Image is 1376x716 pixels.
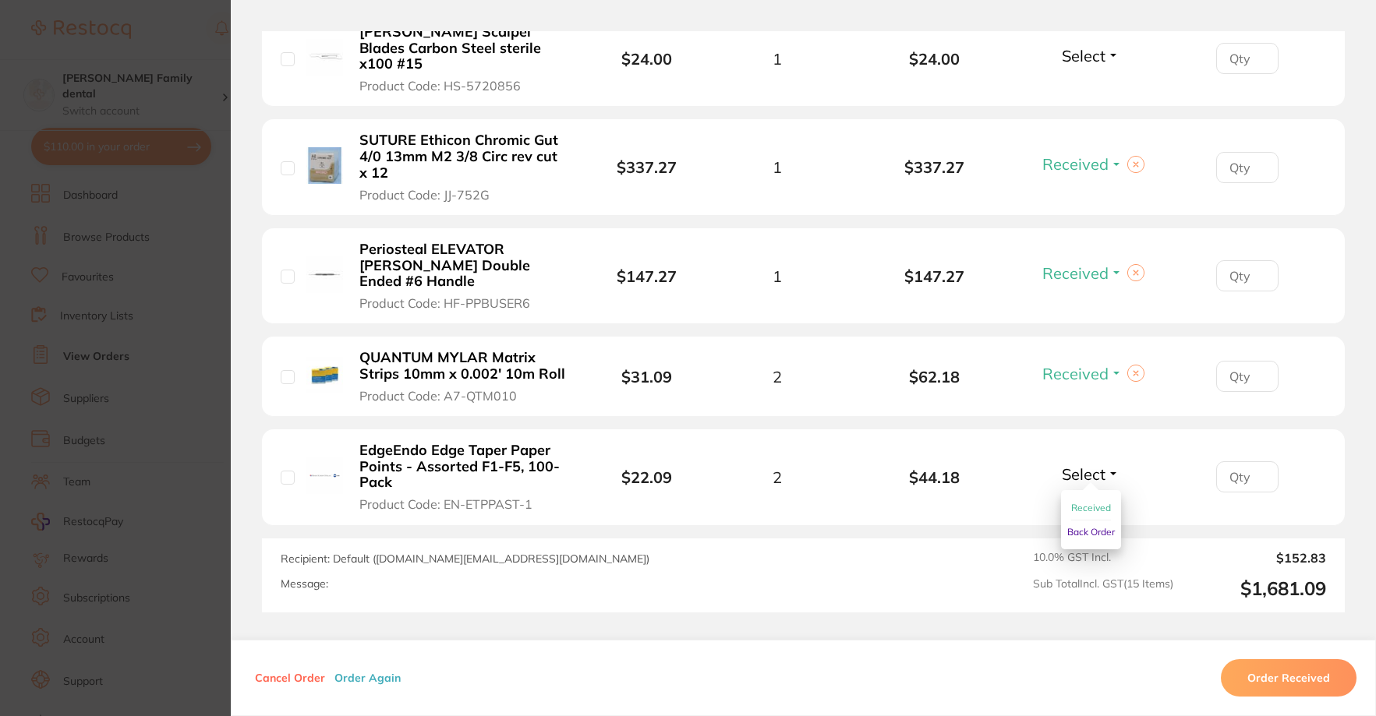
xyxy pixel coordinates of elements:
[359,443,566,491] b: EdgeEndo Edge Taper Paper Points - Assorted F1-F5, 100-Pack
[1042,154,1109,174] span: Received
[1057,464,1124,484] button: Select
[1038,364,1127,383] button: Received
[355,241,571,311] button: Periosteal ELEVATOR [PERSON_NAME] Double Ended #6 Handle Product Code: HF-PPBUSER6
[359,497,532,511] span: Product Code: EN-ETPPAST-1
[355,349,571,404] button: QUANTUM MYLAR Matrix Strips 10mm x 0.002' 10m Roll Product Code: A7-QTM010
[355,442,571,512] button: EdgeEndo Edge Taper Paper Points - Assorted F1-F5, 100-Pack Product Code: EN-ETPPAST-1
[617,266,677,286] b: $147.27
[1216,152,1279,183] input: Qty
[359,188,490,202] span: Product Code: JJ-752G
[355,132,571,202] button: SUTURE Ethicon Chromic Gut 4/0 13mm M2 3/8 Circ rev cut x 12 Product Code: JJ-752G
[250,671,330,685] button: Cancel Order
[359,79,521,93] span: Product Code: HS-5720856
[1071,502,1111,513] span: Received
[359,389,517,403] span: Product Code: A7-QTM010
[1216,361,1279,392] input: Qty
[617,157,677,177] b: $337.27
[1216,461,1279,492] input: Qty
[330,671,405,685] button: Order Again
[856,158,1013,176] b: $337.27
[773,267,782,285] span: 1
[1033,551,1173,565] span: 10.0 % GST Incl.
[359,350,566,382] b: QUANTUM MYLAR Matrix Strips 10mm x 0.002' 10m Roll
[306,147,343,184] img: SUTURE Ethicon Chromic Gut 4/0 13mm M2 3/8 Circ rev cut x 12
[1057,46,1124,65] button: Select
[621,49,672,69] b: $24.00
[621,467,672,487] b: $22.09
[306,357,343,393] img: QUANTUM MYLAR Matrix Strips 10mm x 0.002' 10m Roll
[68,45,267,135] span: It has been 14 days since you have started your Restocq journey. We wanted to do a check in and s...
[1127,156,1144,173] button: Clear selection
[1071,496,1111,520] button: Received
[359,132,566,181] b: SUTURE Ethicon Chromic Gut 4/0 13mm M2 3/8 Circ rev cut x 12
[773,50,782,68] span: 1
[1062,46,1105,65] span: Select
[35,47,60,72] img: Profile image for Restocq
[1042,263,1109,283] span: Received
[1033,577,1173,600] span: Sub Total Incl. GST ( 15 Items)
[1127,365,1144,382] button: Clear selection
[773,368,782,386] span: 2
[1221,659,1357,697] button: Order Received
[359,24,566,72] b: [PERSON_NAME] Scalpel Blades Carbon Steel sterile x100 #15
[68,60,269,74] p: Message from Restocq, sent 4d ago
[359,296,530,310] span: Product Code: HF-PPBUSER6
[856,267,1013,285] b: $147.27
[23,33,288,84] div: message notification from Restocq, 4d ago. It has been 14 days since you have started your Restoc...
[1186,577,1326,600] output: $1,681.09
[1038,154,1127,174] button: Received
[306,457,343,494] img: EdgeEndo Edge Taper Paper Points - Assorted F1-F5, 100-Pack
[355,23,571,93] button: [PERSON_NAME] Scalpel Blades Carbon Steel sterile x100 #15 Product Code: HS-5720856
[281,552,649,566] span: Recipient: Default ( [DOMAIN_NAME][EMAIL_ADDRESS][DOMAIN_NAME] )
[1067,520,1115,544] button: Back Order
[1062,464,1105,484] span: Select
[1216,43,1279,74] input: Qty
[1042,364,1109,383] span: Received
[1067,526,1115,538] span: Back Order
[1216,260,1279,291] input: Qty
[1186,551,1326,565] output: $152.83
[281,577,328,591] label: Message:
[359,242,566,290] b: Periosteal ELEVATOR [PERSON_NAME] Double Ended #6 Handle
[773,468,782,486] span: 2
[621,367,672,386] b: $31.09
[856,368,1013,386] b: $62.18
[306,256,343,293] img: Periosteal ELEVATOR Buser Double Ended #6 Handle
[856,468,1013,486] b: $44.18
[773,158,782,176] span: 1
[1127,264,1144,281] button: Clear selection
[856,50,1013,68] b: $24.00
[306,39,343,76] img: Henry Schein Scalpel Blades Carbon Steel sterile x100 #15
[1038,263,1127,283] button: Received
